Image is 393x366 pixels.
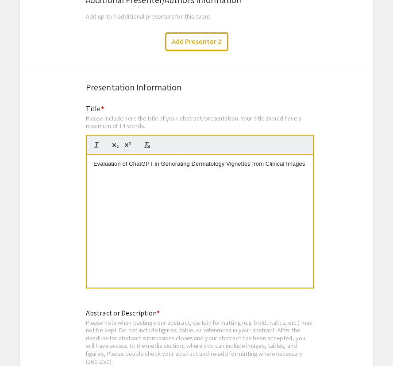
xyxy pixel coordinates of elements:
iframe: Chat [7,326,38,359]
mat-label: Abstract or Description [86,308,160,318]
mat-label: Title [86,104,104,113]
button: Add Presenter 2 [165,32,228,51]
div: Please note when pasting your abstract, certain formatting (e.g. bold, italics, etc.) may not be ... [86,319,314,366]
p: Evaluation of ChatGPT in Generating Dermatology Vignettes from Clinical Images [93,160,306,168]
span: Add up to 7 additional presenters for this event. [86,12,212,20]
div: Please include here the title of your abstract/presentation. Your title should have a maximum of ... [86,114,314,130]
div: Presentation Information [86,81,307,94]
